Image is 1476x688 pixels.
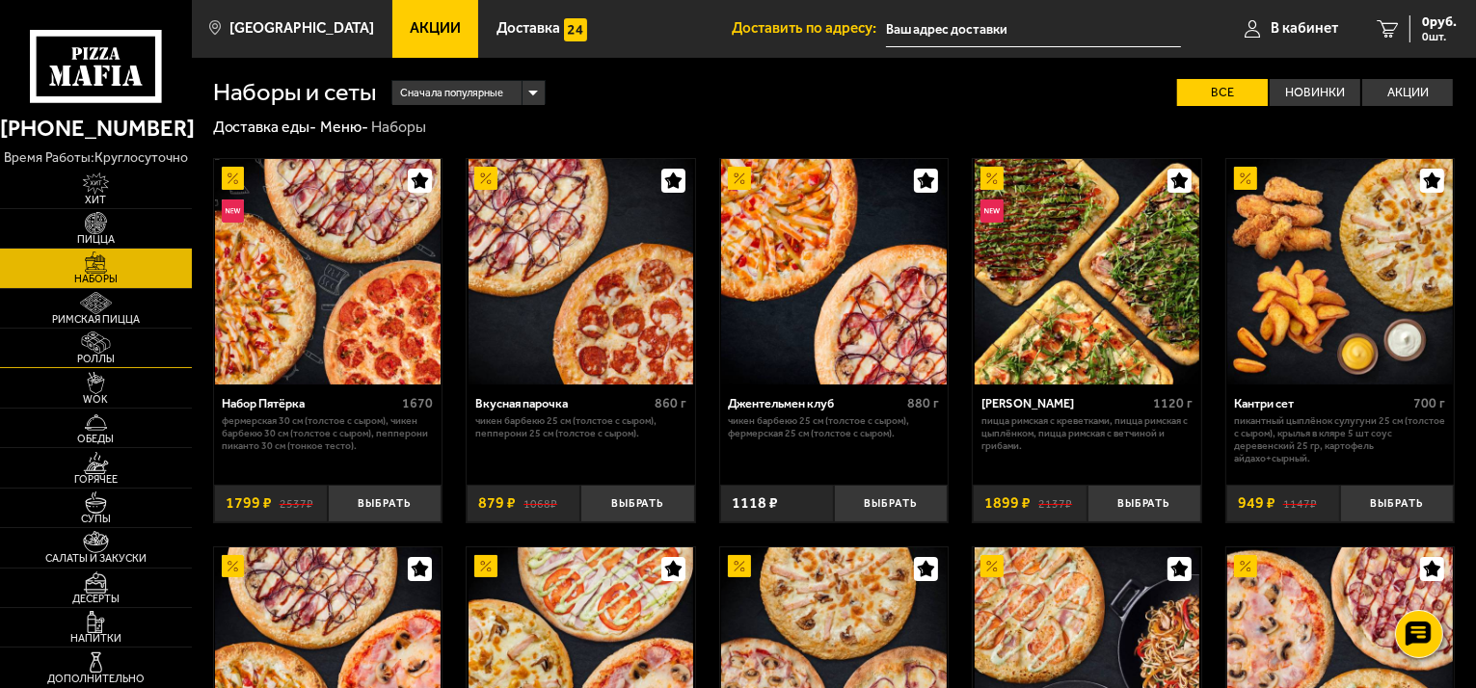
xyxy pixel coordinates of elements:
span: 0 руб. [1422,15,1457,29]
img: Акционный [222,167,245,190]
label: Акции [1362,79,1453,107]
span: 700 г [1414,395,1446,411]
span: 860 г [655,395,686,411]
span: [GEOGRAPHIC_DATA] [229,21,374,36]
img: Новинка [980,199,1004,223]
p: Чикен Барбекю 25 см (толстое с сыром), Фермерская 25 см (толстое с сыром). [728,415,939,440]
button: Выбрать [580,485,694,522]
img: Кантри сет [1227,159,1453,384]
img: Акционный [222,555,245,578]
button: Выбрать [834,485,948,522]
div: Наборы [371,118,426,138]
button: Выбрать [328,485,442,522]
a: АкционныйКантри сет [1226,159,1455,384]
span: Доставка [496,21,560,36]
img: Акционный [980,167,1004,190]
p: Фермерская 30 см (толстое с сыром), Чикен Барбекю 30 см (толстое с сыром), Пепперони Пиканто 30 с... [222,415,433,452]
button: Выбрать [1340,485,1454,522]
a: Доставка еды- [213,118,317,136]
input: Ваш адрес доставки [886,12,1181,47]
img: Акционный [1234,167,1257,190]
span: В кабинет [1271,21,1338,36]
label: Все [1177,79,1268,107]
div: Джентельмен клуб [728,396,902,410]
p: Чикен Барбекю 25 см (толстое с сыром), Пепперони 25 см (толстое с сыром). [475,415,686,440]
span: 1899 ₽ [984,495,1031,511]
s: 1068 ₽ [523,495,557,511]
img: Акционный [474,167,497,190]
a: АкционныйДжентельмен клуб [720,159,949,384]
div: Вкусная парочка [475,396,650,410]
a: Меню- [320,118,368,136]
img: Акционный [1234,555,1257,578]
img: Акционный [728,167,751,190]
span: 949 ₽ [1238,495,1275,511]
img: Джентельмен клуб [721,159,947,384]
s: 2537 ₽ [280,495,313,511]
s: 1147 ₽ [1283,495,1317,511]
img: Акционный [728,555,751,578]
label: Новинки [1270,79,1360,107]
img: Новинка [222,199,245,223]
s: 2137 ₽ [1038,495,1072,511]
span: Доставить по адресу: [732,21,886,36]
span: Сначала популярные [400,79,503,108]
a: АкционныйВкусная парочка [467,159,695,384]
a: АкционныйНовинкаНабор Пятёрка [214,159,443,384]
div: [PERSON_NAME] [981,396,1148,410]
span: 879 ₽ [478,495,516,511]
span: 1670 [402,395,433,411]
span: 1120 г [1153,395,1193,411]
p: Пицца Римская с креветками, Пицца Римская с цыплёнком, Пицца Римская с ветчиной и грибами. [981,415,1193,452]
span: 1799 ₽ [226,495,272,511]
img: Мама Миа [975,159,1200,384]
span: 0 шт. [1422,31,1457,42]
button: Выбрать [1087,485,1201,522]
img: Акционный [474,555,497,578]
img: 15daf4d41897b9f0e9f617042186c801.svg [564,18,587,41]
span: 1118 ₽ [732,495,778,511]
div: Кантри сет [1234,396,1409,410]
span: 880 г [908,395,940,411]
img: Вкусная парочка [469,159,694,384]
h1: Наборы и сеты [213,80,377,105]
span: Акции [410,21,461,36]
p: Пикантный цыплёнок сулугуни 25 см (толстое с сыром), крылья в кляре 5 шт соус деревенский 25 гр, ... [1234,415,1445,464]
a: АкционныйНовинкаМама Миа [973,159,1201,384]
img: Набор Пятёрка [215,159,441,384]
img: Акционный [980,555,1004,578]
div: Набор Пятёрка [222,396,397,410]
